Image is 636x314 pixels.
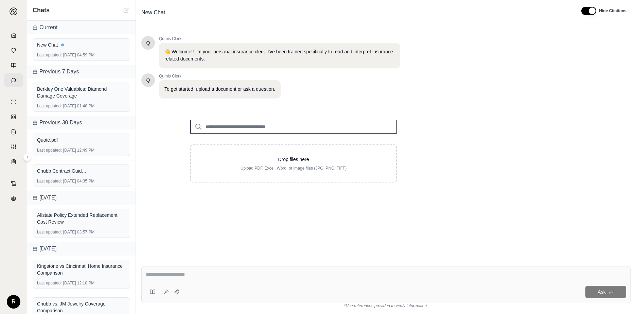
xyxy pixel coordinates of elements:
[4,73,23,87] a: Chat
[37,137,58,143] span: Quote.pdf
[37,147,126,153] div: [DATE] 12:49 PM
[37,178,126,184] div: [DATE] 04:35 PM
[599,8,626,14] span: Hide Citations
[4,43,23,57] a: Documents Vault
[37,212,126,225] div: Allstate Policy Extended Replacement Cost Review
[4,95,23,109] a: Single Policy
[4,125,23,139] a: Claim Coverage
[27,242,136,256] div: [DATE]
[4,140,23,154] a: Custom Report
[598,289,605,295] span: Ask
[37,178,62,184] span: Last updated:
[37,103,126,109] div: [DATE] 01:48 PM
[27,116,136,129] div: Previous 30 Days
[7,5,20,18] button: Expand sidebar
[37,280,126,286] div: [DATE] 12:10 PM
[202,165,385,171] p: Upload PDF, Excel, Word, or image files (JPG, PNG, TIFF)
[141,303,631,309] div: *Use references provided to verify information.
[159,73,281,79] span: Qumis Clerk
[23,153,31,161] button: Expand sidebar
[4,110,23,124] a: Policy Comparisons
[146,77,150,84] span: Hello
[37,103,62,109] span: Last updated:
[122,6,130,14] button: New Chat
[37,229,62,235] span: Last updated:
[4,29,23,42] a: Home
[37,168,88,174] span: Chubb Contract Guide NY 3.2024.pdf
[37,52,62,58] span: Last updated:
[146,39,150,46] span: Hello
[37,263,126,276] div: Kingstone vs Cincinnati Home Insurance Comparison
[202,156,385,163] p: Drop files here
[10,7,18,16] img: Expand sidebar
[27,21,136,34] div: Current
[159,36,400,41] span: Qumis Clerk
[139,7,168,18] span: New Chat
[164,48,395,63] p: 👋 Welcome!! I'm your personal insurance clerk. I've been trained specifically to read and interpr...
[27,65,136,78] div: Previous 7 Days
[33,5,50,15] span: Chats
[37,52,126,58] div: [DATE] 04:59 PM
[4,155,23,169] a: Coverage Table
[37,229,126,235] div: [DATE] 03:57 PM
[37,280,62,286] span: Last updated:
[139,7,573,18] div: Edit Title
[4,192,23,205] a: Legal Search Engine
[27,191,136,205] div: [DATE]
[37,300,126,314] div: Chubb vs. JM Jewelry Coverage Comparison
[37,41,126,48] div: New Chat
[164,86,275,93] p: To get started, upload a document or ask a question.
[4,177,23,190] a: Contract Analysis
[4,58,23,72] a: Prompt Library
[585,286,626,298] button: Ask
[37,86,126,99] div: Berkley One Valuables: Diamond Damage Coverage
[7,295,20,309] div: R
[37,147,62,153] span: Last updated:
